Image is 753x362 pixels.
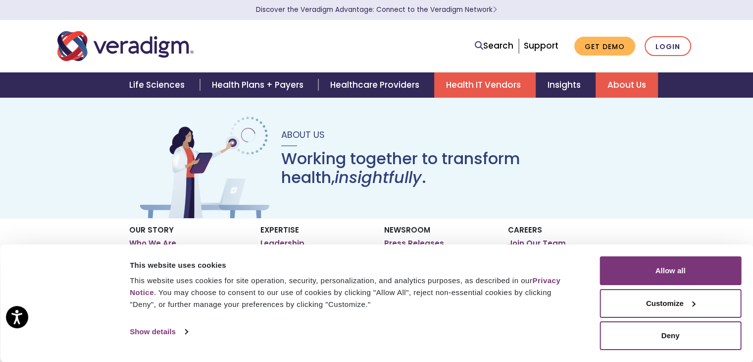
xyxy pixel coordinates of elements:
a: About Us [596,72,658,98]
div: This website uses cookies for site operation, security, personalization, and analytics purposes, ... [130,275,577,310]
a: Get Demo [574,37,635,56]
a: Join Our Team [508,239,566,248]
a: Discover the Veradigm Advantage: Connect to the Veradigm NetworkLearn More [256,5,497,14]
em: insightfully [335,166,422,188]
a: Press Releases [384,239,444,248]
div: This website uses cookies [130,259,577,271]
h1: Working together to transform health, . [281,149,616,187]
a: Login [645,36,691,57]
button: Customize [600,289,741,318]
a: Insights [536,72,596,98]
span: Learn More [493,5,497,14]
img: Veradigm logo [57,30,194,62]
a: Health Plans + Payers [200,72,318,98]
a: Healthcare Providers [318,72,434,98]
a: Search [475,39,513,53]
a: Show details [130,324,187,339]
a: Leadership [260,239,304,248]
button: Deny [600,321,741,350]
a: Health IT Vendors [434,72,536,98]
a: Support [524,40,558,52]
span: About Us [281,128,325,141]
button: Allow all [600,256,741,285]
a: Who We Are [129,239,176,248]
a: Life Sciences [117,72,200,98]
